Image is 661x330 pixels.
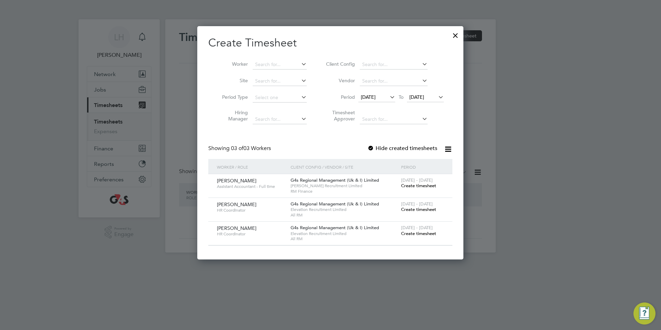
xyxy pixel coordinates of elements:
span: RM Finance [291,189,398,194]
input: Search for... [253,76,307,86]
div: Showing [208,145,272,152]
span: G4s Regional Management (Uk & I) Limited [291,177,379,183]
label: Hiring Manager [217,109,248,122]
label: Timesheet Approver [324,109,355,122]
span: All RM [291,236,398,242]
span: All RM [291,212,398,218]
input: Search for... [360,60,428,70]
label: Worker [217,61,248,67]
label: Period Type [217,94,248,100]
label: Site [217,77,248,84]
input: Search for... [253,60,307,70]
label: Vendor [324,77,355,84]
span: [DATE] - [DATE] [401,225,433,231]
span: [DATE] [409,94,424,100]
span: 03 Workers [231,145,271,152]
input: Select one [253,93,307,103]
span: Assistant Accountant - Full time [217,184,285,189]
input: Search for... [253,115,307,124]
span: Create timesheet [401,183,436,189]
span: Elevation Recruitment Limited [291,231,398,236]
div: Client Config / Vendor / Site [289,159,399,175]
input: Search for... [360,76,428,86]
label: Client Config [324,61,355,67]
span: [PERSON_NAME] Recruitment Limited [291,183,398,189]
label: Period [324,94,355,100]
span: [DATE] - [DATE] [401,201,433,207]
h2: Create Timesheet [208,36,452,50]
span: 03 of [231,145,243,152]
span: Elevation Recruitment Limited [291,207,398,212]
div: Worker / Role [215,159,289,175]
span: Create timesheet [401,231,436,236]
span: G4s Regional Management (Uk & I) Limited [291,201,379,207]
span: [DATE] [361,94,376,100]
span: Create timesheet [401,206,436,212]
span: HR Coordinator [217,231,285,237]
label: Hide created timesheets [367,145,437,152]
span: [PERSON_NAME] [217,225,256,231]
span: G4s Regional Management (Uk & I) Limited [291,225,379,231]
span: HR Coordinator [217,207,285,213]
button: Engage Resource Center [633,302,655,324]
span: [DATE] - [DATE] [401,177,433,183]
span: [PERSON_NAME] [217,201,256,207]
div: Period [399,159,445,175]
span: To [397,93,406,102]
input: Search for... [360,115,428,124]
span: [PERSON_NAME] [217,178,256,184]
